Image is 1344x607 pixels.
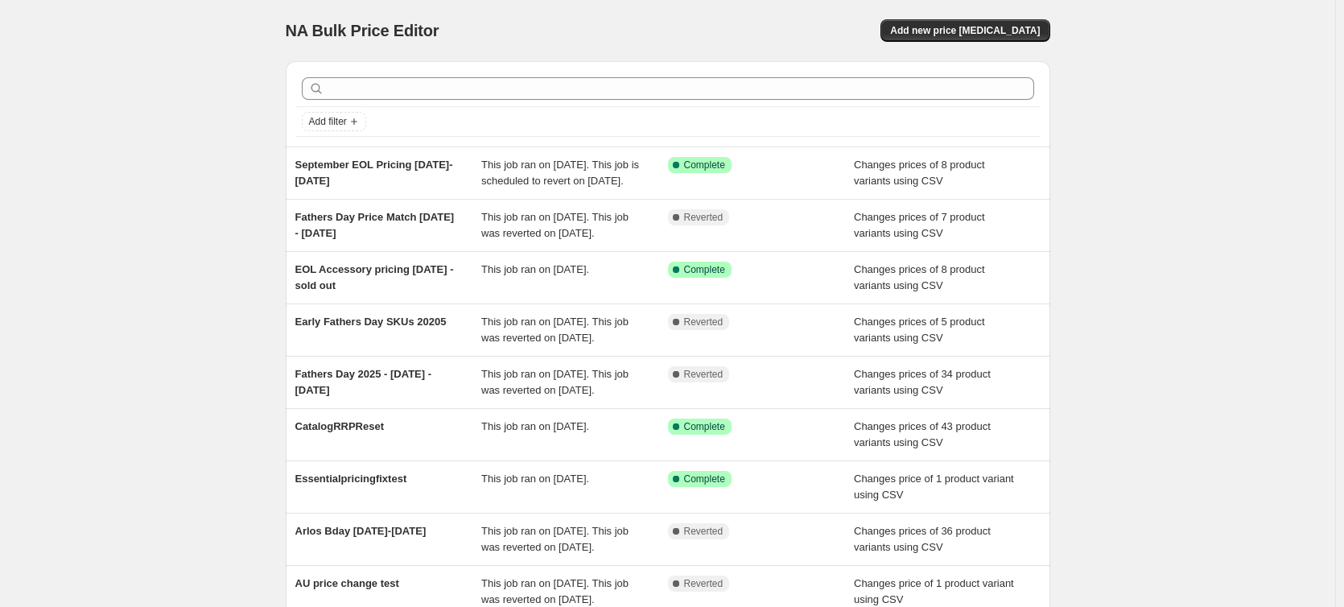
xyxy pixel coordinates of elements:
[481,211,629,239] span: This job ran on [DATE]. This job was reverted on [DATE].
[481,525,629,553] span: This job ran on [DATE]. This job was reverted on [DATE].
[295,525,427,537] span: Arlos Bday [DATE]-[DATE]
[295,159,453,187] span: September EOL Pricing [DATE]-[DATE]
[854,263,985,291] span: Changes prices of 8 product variants using CSV
[854,577,1014,605] span: Changes price of 1 product variant using CSV
[684,420,725,433] span: Complete
[295,577,399,589] span: AU price change test
[854,473,1014,501] span: Changes price of 1 product variant using CSV
[890,24,1040,37] span: Add new price [MEDICAL_DATA]
[684,211,724,224] span: Reverted
[481,263,589,275] span: This job ran on [DATE].
[684,577,724,590] span: Reverted
[854,368,991,396] span: Changes prices of 34 product variants using CSV
[481,473,589,485] span: This job ran on [DATE].
[854,525,991,553] span: Changes prices of 36 product variants using CSV
[854,159,985,187] span: Changes prices of 8 product variants using CSV
[854,211,985,239] span: Changes prices of 7 product variants using CSV
[684,316,724,328] span: Reverted
[481,159,639,187] span: This job ran on [DATE]. This job is scheduled to revert on [DATE].
[286,22,439,39] span: NA Bulk Price Editor
[302,112,366,131] button: Add filter
[295,211,455,239] span: Fathers Day Price Match [DATE] - [DATE]
[481,577,629,605] span: This job ran on [DATE]. This job was reverted on [DATE].
[684,473,725,485] span: Complete
[880,19,1049,42] button: Add new price [MEDICAL_DATA]
[295,263,454,291] span: EOL Accessory pricing [DATE] - sold out
[481,316,629,344] span: This job ran on [DATE]. This job was reverted on [DATE].
[684,263,725,276] span: Complete
[295,368,432,396] span: Fathers Day 2025 - [DATE] - [DATE]
[684,525,724,538] span: Reverted
[684,368,724,381] span: Reverted
[295,473,407,485] span: Essentialpricingfixtest
[295,316,447,328] span: Early Fathers Day SKUs 20205
[684,159,725,171] span: Complete
[854,420,991,448] span: Changes prices of 43 product variants using CSV
[295,420,385,432] span: CatalogRRPReset
[481,420,589,432] span: This job ran on [DATE].
[854,316,985,344] span: Changes prices of 5 product variants using CSV
[309,115,347,128] span: Add filter
[481,368,629,396] span: This job ran on [DATE]. This job was reverted on [DATE].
